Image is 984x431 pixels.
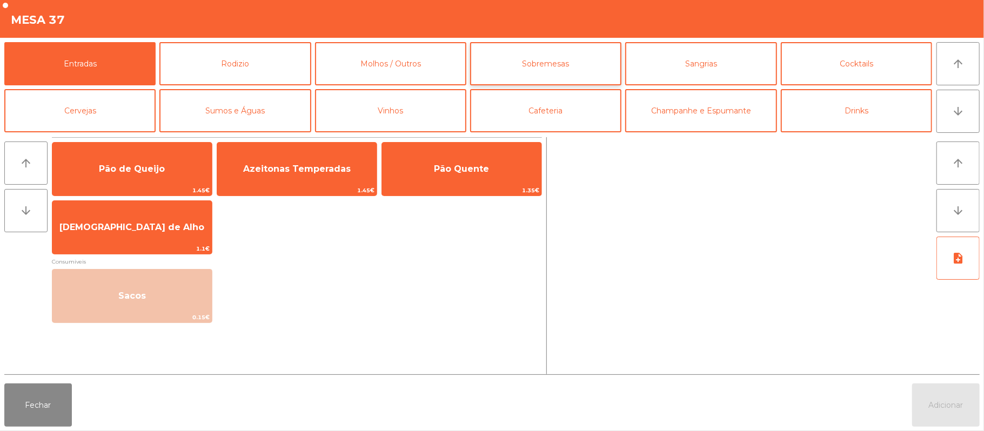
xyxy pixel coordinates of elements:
button: Fechar [4,383,72,427]
h4: Mesa 37 [11,12,65,28]
button: arrow_upward [936,142,980,185]
i: arrow_downward [952,105,965,118]
span: 1.45€ [217,185,377,196]
button: Cafeteria [470,89,621,132]
span: Consumiveis [52,257,542,267]
span: [DEMOGRAPHIC_DATA] de Alho [59,222,204,232]
button: Molhos / Outros [315,42,466,85]
span: 1.1€ [52,244,212,254]
span: Azeitonas Temperadas [243,164,351,174]
button: note_add [936,237,980,280]
i: arrow_downward [19,204,32,217]
button: Cervejas [4,89,156,132]
button: arrow_downward [936,90,980,133]
button: arrow_upward [936,42,980,85]
i: arrow_upward [952,57,965,70]
span: 1.35€ [382,185,541,196]
button: Entradas [4,42,156,85]
button: arrow_downward [4,189,48,232]
button: arrow_upward [4,142,48,185]
span: 0.15€ [52,312,212,322]
span: Pão de Queijo [99,164,165,174]
button: Cocktails [781,42,932,85]
span: Pão Quente [434,164,489,174]
button: Vinhos [315,89,466,132]
i: arrow_upward [19,157,32,170]
button: Sangrias [625,42,777,85]
span: Sacos [118,291,146,301]
button: Sobremesas [470,42,621,85]
span: 1.45€ [52,185,212,196]
i: arrow_upward [952,157,965,170]
i: note_add [952,252,965,265]
button: Champanhe e Espumante [625,89,777,132]
i: arrow_downward [952,204,965,217]
button: arrow_downward [936,189,980,232]
button: Drinks [781,89,932,132]
button: Rodizio [159,42,311,85]
button: Sumos e Águas [159,89,311,132]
